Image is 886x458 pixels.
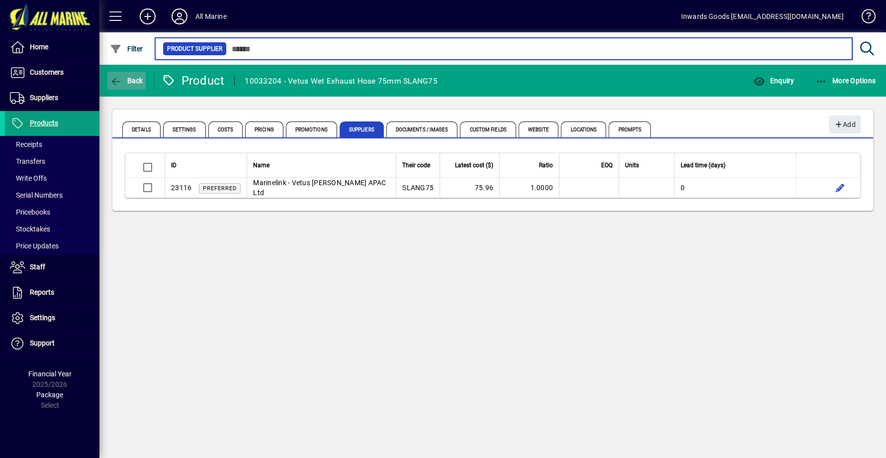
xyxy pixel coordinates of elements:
span: Reports [30,288,54,296]
span: Staff [30,263,45,271]
span: Products [30,119,58,127]
button: More Options [813,72,879,90]
a: Home [5,35,99,60]
span: Name [253,160,269,171]
span: Back [110,77,143,85]
span: Filter [110,45,143,53]
span: Add [834,116,855,133]
span: Prompts [609,121,651,137]
span: Product Supplier [167,44,222,54]
a: Transfers [5,153,99,170]
a: Suppliers [5,86,99,111]
a: Support [5,331,99,356]
a: Receipts [5,136,99,153]
div: All Marine [195,8,227,24]
span: Financial Year [28,370,72,378]
span: Suppliers [30,94,58,102]
a: Settings [5,306,99,331]
span: Settings [163,121,206,137]
a: Serial Numbers [5,187,99,204]
a: Write Offs [5,170,99,187]
span: Preferred [203,185,237,192]
span: Suppliers [340,121,384,137]
td: 1.0000 [499,178,559,198]
span: Transfers [10,157,45,165]
span: Custom Fields [460,121,516,137]
td: Marinelink - Vetus [PERSON_NAME] APAC Ltd [247,178,396,198]
button: Edit [832,180,848,196]
a: Pricebooks [5,204,99,221]
span: Home [30,43,48,51]
app-page-header-button: Back [99,72,154,90]
span: Package [36,391,63,399]
span: ID [171,160,177,171]
a: Knowledge Base [854,2,874,34]
a: Price Updates [5,237,99,254]
td: 75.96 [440,178,499,198]
span: Stocktakes [10,225,50,233]
button: Profile [164,7,195,25]
span: Enquiry [753,77,794,85]
span: Documents / Images [386,121,458,137]
span: Pricing [245,121,283,137]
span: Customers [30,68,64,76]
a: Stocktakes [5,221,99,237]
button: Enquiry [750,72,797,90]
span: Pricebooks [10,208,50,216]
span: Lead time (days) [681,160,725,171]
span: Locations [561,121,606,137]
button: Back [107,72,146,90]
span: More Options [815,77,876,85]
span: Support [30,339,55,347]
span: Write Offs [10,174,47,182]
a: Staff [5,255,99,280]
span: Price Updates [10,242,59,250]
div: Product [162,73,225,89]
div: 10033204 - Vetus Wet Exhaust Hose 75mm SLANG75 [245,73,438,89]
a: Customers [5,60,99,85]
button: Add [132,7,164,25]
span: Details [122,121,161,137]
span: EOQ [601,160,613,171]
span: Latest cost ($) [455,160,493,171]
span: Settings [30,314,55,322]
div: Inwards Goods [EMAIL_ADDRESS][DOMAIN_NAME] [681,8,844,24]
span: Units [625,160,639,171]
span: Costs [208,121,243,137]
a: Reports [5,280,99,305]
button: Add [829,115,861,133]
div: 23116 [171,183,191,193]
button: Filter [107,40,146,58]
span: Their code [402,160,430,171]
td: SLANG75 [396,178,440,198]
span: Serial Numbers [10,191,63,199]
span: Ratio [539,160,553,171]
span: Website [519,121,559,137]
td: 0 [674,178,796,198]
span: Receipts [10,140,42,148]
span: Promotions [286,121,337,137]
